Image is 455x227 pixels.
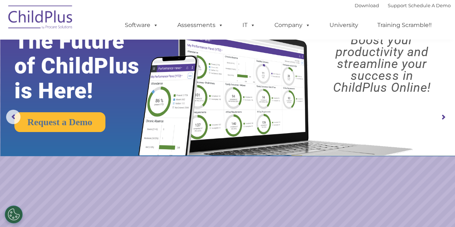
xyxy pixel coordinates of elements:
[118,18,165,32] a: Software
[314,34,449,94] rs-layer: Boost your productivity and streamline your success in ChildPlus Online!
[14,112,105,132] a: Request a Demo
[408,3,451,8] a: Schedule A Demo
[267,18,318,32] a: Company
[322,18,365,32] a: University
[5,205,23,223] button: Cookies Settings
[100,77,131,82] span: Phone number
[355,3,451,8] font: |
[5,0,77,36] img: ChildPlus by Procare Solutions
[355,3,379,8] a: Download
[170,18,231,32] a: Assessments
[235,18,263,32] a: IT
[100,47,122,53] span: Last name
[388,3,407,8] a: Support
[14,29,160,103] rs-layer: The Future of ChildPlus is Here!
[370,18,439,32] a: Training Scramble!!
